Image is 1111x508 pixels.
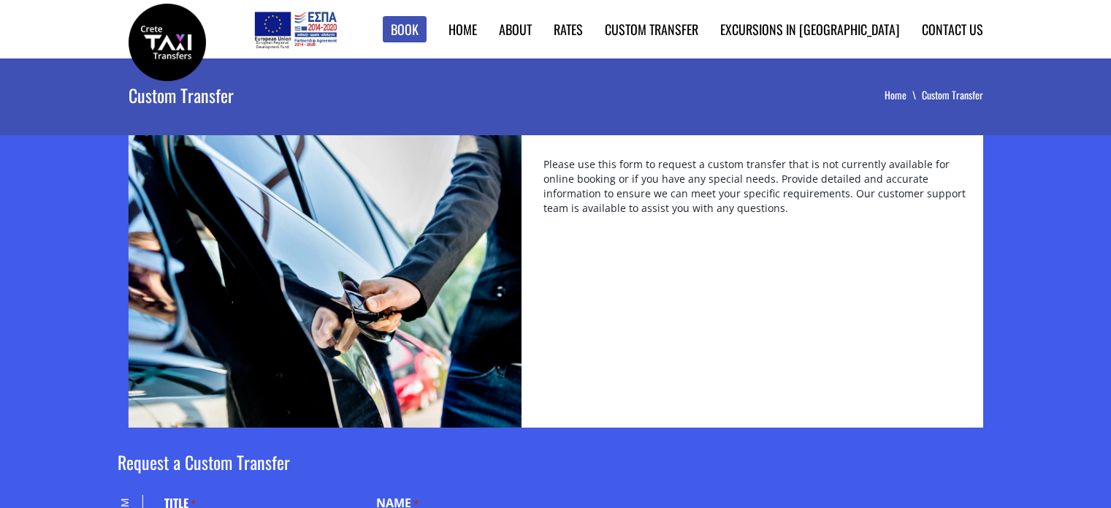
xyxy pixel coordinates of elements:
img: Crete Taxi Transfers | Best Custom Transfers in Crete | Crete Taxi Transfers [129,4,206,81]
a: Home [448,20,477,39]
a: Contact us [922,20,983,39]
a: Book [383,16,427,43]
a: About [499,20,532,39]
p: Please use this form to request a custom transfer that is not currently available for online book... [543,157,969,228]
h1: Custom Transfer [129,58,570,132]
li: Custom Transfer [922,88,983,102]
a: Custom Transfer [605,20,698,39]
a: Crete Taxi Transfers | Best Custom Transfers in Crete | Crete Taxi Transfers [129,33,206,48]
a: Home [885,87,922,102]
h2: Request a Custom Transfer [118,450,994,495]
a: Rates [554,20,583,39]
img: e-bannersEUERDF180X90.jpg [252,7,339,51]
img: crete taxi transfer services [128,135,521,428]
a: Excursions in [GEOGRAPHIC_DATA] [720,20,900,39]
